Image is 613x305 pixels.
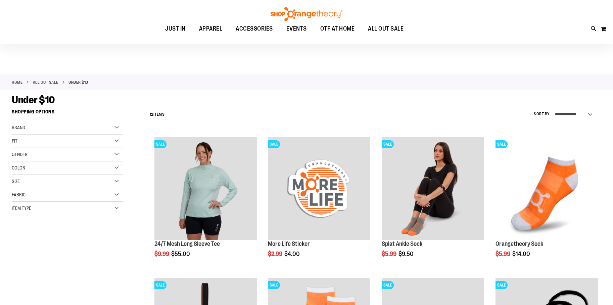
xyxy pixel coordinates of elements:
span: APPAREL [199,21,223,36]
span: Under $10 [12,94,55,106]
strong: Under $10 [68,79,88,85]
span: Item Type [12,205,31,211]
span: Gender [12,152,28,157]
a: More Life Sticker [268,240,310,247]
span: $9.99 [154,251,170,257]
img: Product image for Splat Ankle Sock [382,137,484,239]
div: product [378,134,487,274]
img: 24/7 Mesh Long Sleeve Tee [154,137,257,239]
a: Product image for Orangetheory SockSALE [496,137,598,240]
a: Product image for Splat Ankle SockSALE [382,137,484,240]
strong: Shopping Options [12,106,123,121]
span: $14.00 [512,251,531,257]
div: product [492,134,601,274]
span: $5.99 [496,251,511,257]
span: SALE [382,140,394,148]
span: $55.00 [171,251,191,257]
img: Shop Orangetheory [270,7,343,21]
h2: Items [150,109,165,120]
a: Orangetheory Sock [496,240,543,247]
span: $2.99 [268,251,283,257]
a: Splat Ankle Sock [382,240,422,247]
span: Fit [12,138,17,144]
a: ALL OUT SALE [33,79,58,85]
span: SALE [382,281,394,289]
span: JUST IN [165,21,186,36]
label: Sort By [534,111,550,117]
span: Fabric [12,192,26,197]
span: 12 [150,112,153,117]
span: SALE [496,281,508,289]
a: 24/7 Mesh Long Sleeve TeeSALE [154,137,257,240]
span: SALE [154,140,167,148]
a: Product image for More Life StickerSALE [268,137,370,240]
div: product [151,134,260,274]
span: $5.99 [382,251,397,257]
span: ALL OUT SALE [368,21,404,36]
span: EVENTS [286,21,307,36]
span: SALE [496,140,508,148]
span: OTF AT HOME [320,21,355,36]
span: SALE [154,281,167,289]
span: SALE [268,140,280,148]
a: 24/7 Mesh Long Sleeve Tee [154,240,220,247]
span: $4.00 [284,251,301,257]
img: Product image for More Life Sticker [268,137,370,239]
span: Color [12,165,25,170]
span: Size [12,179,20,184]
span: $9.50 [398,251,415,257]
span: ACCESSORIES [236,21,273,36]
span: Brand [12,125,25,130]
div: product [265,134,374,274]
span: SALE [268,281,280,289]
a: Home [12,79,22,85]
img: Product image for Orangetheory Sock [496,137,598,239]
